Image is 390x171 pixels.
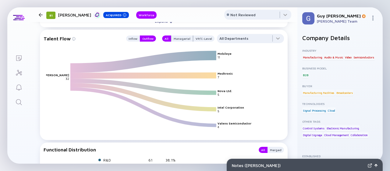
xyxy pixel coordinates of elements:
text: Valens Semiconductor [218,122,252,125]
img: Guy Profile Picture [302,12,314,24]
div: Workforce [136,12,157,18]
div: Electronic Manufacturing [326,125,360,131]
img: Open Notes [374,164,378,167]
text: Mobileye [218,52,232,55]
a: Search [7,94,30,109]
text: 7 [218,75,220,79]
text: Nova Ltd. [218,89,232,93]
div: 38.1% [165,158,180,162]
button: Merged [268,147,284,153]
div: Buyer [302,84,378,88]
div: [PERSON_NAME] Team [317,19,368,24]
button: Managerial [171,35,193,42]
button: Workforce [136,11,157,19]
div: Notes ( [PERSON_NAME] ) [232,163,365,168]
text: 32 [66,77,69,80]
div: Other Tags [302,120,378,123]
div: Acquired [103,12,129,18]
div: Semiconductors [353,54,374,60]
div: Not Reviewed [230,13,256,17]
text: 11 [218,55,220,59]
div: 61 [148,158,163,162]
div: 81 [46,12,55,19]
text: 4 [218,125,219,129]
div: Cloud Management [324,132,349,138]
h2: Company Details [302,34,378,41]
div: Talent Flow [44,34,120,43]
div: Established [302,154,378,158]
text: [PERSON_NAME] [44,73,69,77]
div: Control Systems [302,125,325,131]
div: Functional Distribution [44,147,253,153]
img: Menu [370,16,375,20]
button: All [162,35,171,42]
img: Expand Notes [368,163,372,168]
a: Lists [7,50,30,65]
button: Outflow [140,35,156,42]
div: Industry [302,49,378,52]
div: Video [344,54,352,60]
div: R&D [103,158,146,162]
button: VP/C-Level [193,35,214,42]
button: All [259,147,268,153]
div: Business Model [302,66,378,70]
div: Manufacturing Facilities [302,90,335,96]
a: Investor Map [7,65,30,80]
text: Medtronic [218,72,233,75]
div: Manufacturing [302,54,323,60]
a: Reminders [7,80,30,94]
text: Intel Corporation [218,106,244,109]
div: [PERSON_NAME] [58,11,129,19]
div: B2B [302,72,309,78]
button: Inflow [126,35,140,42]
div: Signal Processing [302,107,327,113]
div: Collaboration [350,132,368,138]
div: Guy [PERSON_NAME] [317,13,368,18]
text: 5 [218,93,219,96]
div: Cloud [327,107,336,113]
div: Digital Signage [302,132,323,138]
div: Audio & Music [324,54,343,60]
div: Technologies [302,102,378,106]
div: Broadcasters [336,90,353,96]
text: 5 [218,109,219,113]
